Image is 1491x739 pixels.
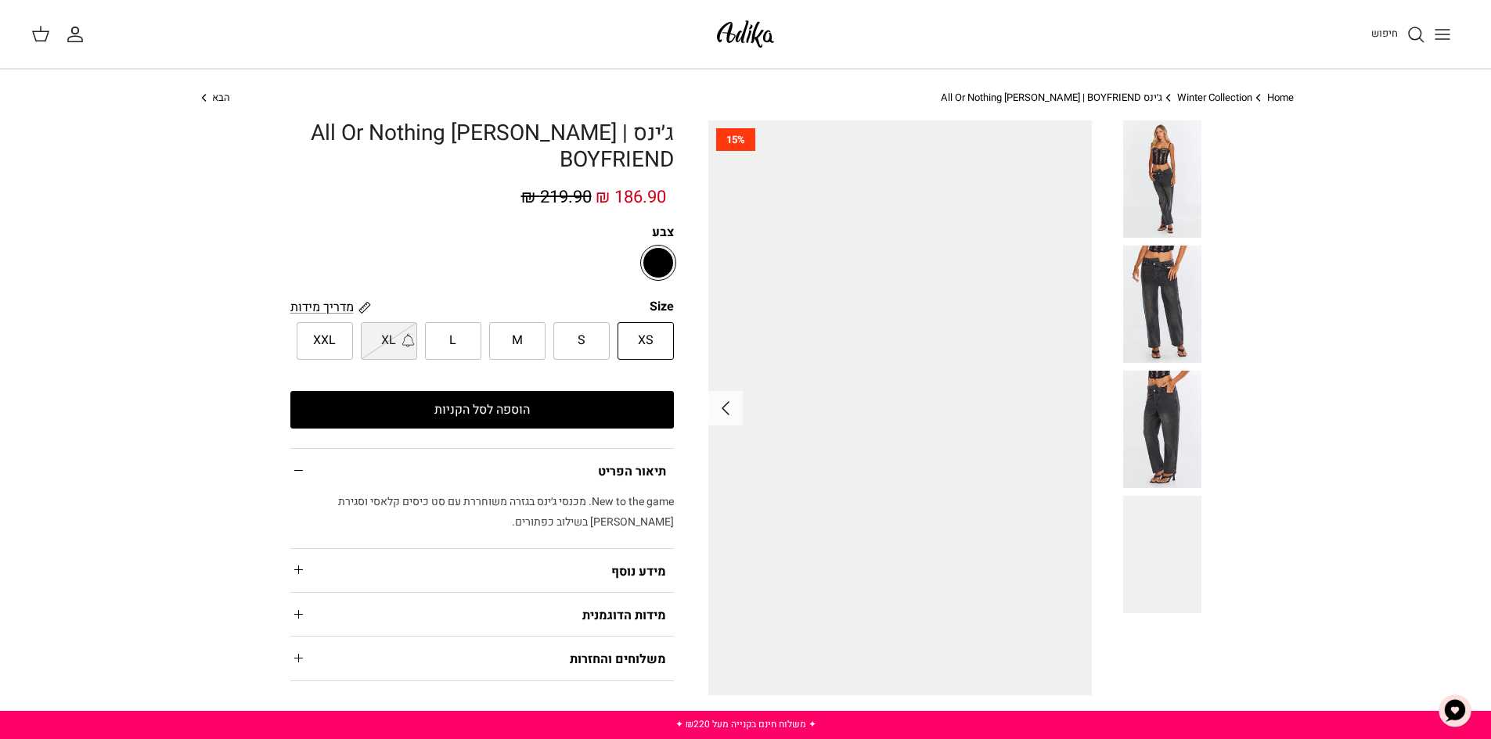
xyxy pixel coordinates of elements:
[381,331,396,351] span: XL
[449,331,456,351] span: L
[1371,25,1425,44] a: חיפוש
[712,16,779,52] img: Adika IL
[66,25,91,44] a: החשבון שלי
[1177,90,1252,105] a: Winter Collection
[941,90,1162,105] a: ג׳ינס All Or Nothing [PERSON_NAME] | BOYFRIEND
[290,298,354,317] span: מדריך מידות
[290,224,674,241] label: צבע
[1267,90,1294,105] a: Home
[212,90,230,105] span: הבא
[290,449,674,492] summary: תיאור הפריט
[521,185,592,210] span: 219.90 ₪
[596,185,666,210] span: 186.90 ₪
[290,120,674,173] h1: ג׳ינס All Or Nothing [PERSON_NAME] | BOYFRIEND
[512,331,523,351] span: M
[650,298,674,315] legend: Size
[675,717,816,731] a: ✦ משלוח חינם בקנייה מעל ₪220 ✦
[290,637,674,680] summary: משלוחים והחזרות
[290,298,371,316] a: מדריך מידות
[1371,26,1398,41] span: חיפוש
[708,391,743,425] button: Next
[638,331,654,351] span: XS
[578,331,585,351] span: S
[313,331,336,351] span: XXL
[1425,17,1460,52] button: Toggle menu
[290,549,674,592] summary: מידע נוסף
[1432,687,1478,734] button: צ'אט
[338,493,674,530] span: New to the game. מכנסי ג׳ינס בגזרה משוחררת עם סט כיסים קלאסי וסגירת [PERSON_NAME] בשילוב כפתורים.
[290,391,674,429] button: הוספה לסל הקניות
[290,593,674,636] summary: מידות הדוגמנית
[198,91,1294,106] nav: Breadcrumbs
[198,91,231,106] a: הבא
